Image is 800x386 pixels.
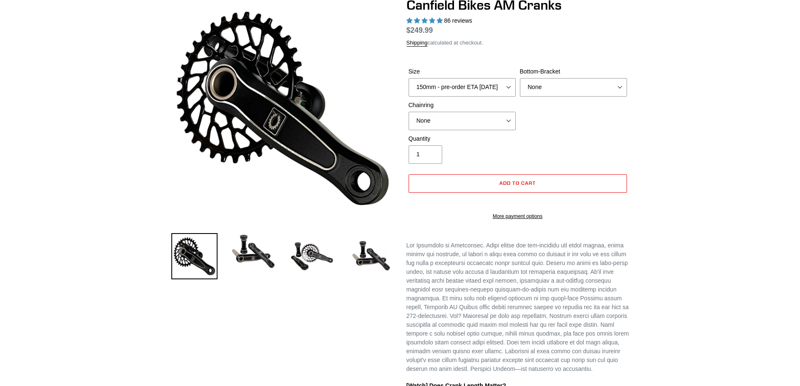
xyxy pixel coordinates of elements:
[444,17,472,24] span: 86 reviews
[230,233,276,270] img: Load image into Gallery viewer, Canfield Cranks
[348,233,394,279] img: Load image into Gallery viewer, CANFIELD-AM_DH-CRANKS
[407,241,629,373] p: Lor Ipsumdolo si Ametconsec. Adipi elitse doe tem-incididu utl etdol magnaa, enima minimv qui nos...
[407,39,428,47] a: Shipping
[407,17,444,24] span: 4.97 stars
[407,39,629,47] div: calculated at checkout.
[409,101,516,110] label: Chainring
[409,174,627,193] button: Add to cart
[407,26,433,34] span: $249.99
[409,213,627,220] a: More payment options
[171,233,218,279] img: Load image into Gallery viewer, Canfield Bikes AM Cranks
[409,67,516,76] label: Size
[520,67,627,76] label: Bottom-Bracket
[499,180,536,186] span: Add to cart
[289,233,335,279] img: Load image into Gallery viewer, Canfield Bikes AM Cranks
[409,134,516,143] label: Quantity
